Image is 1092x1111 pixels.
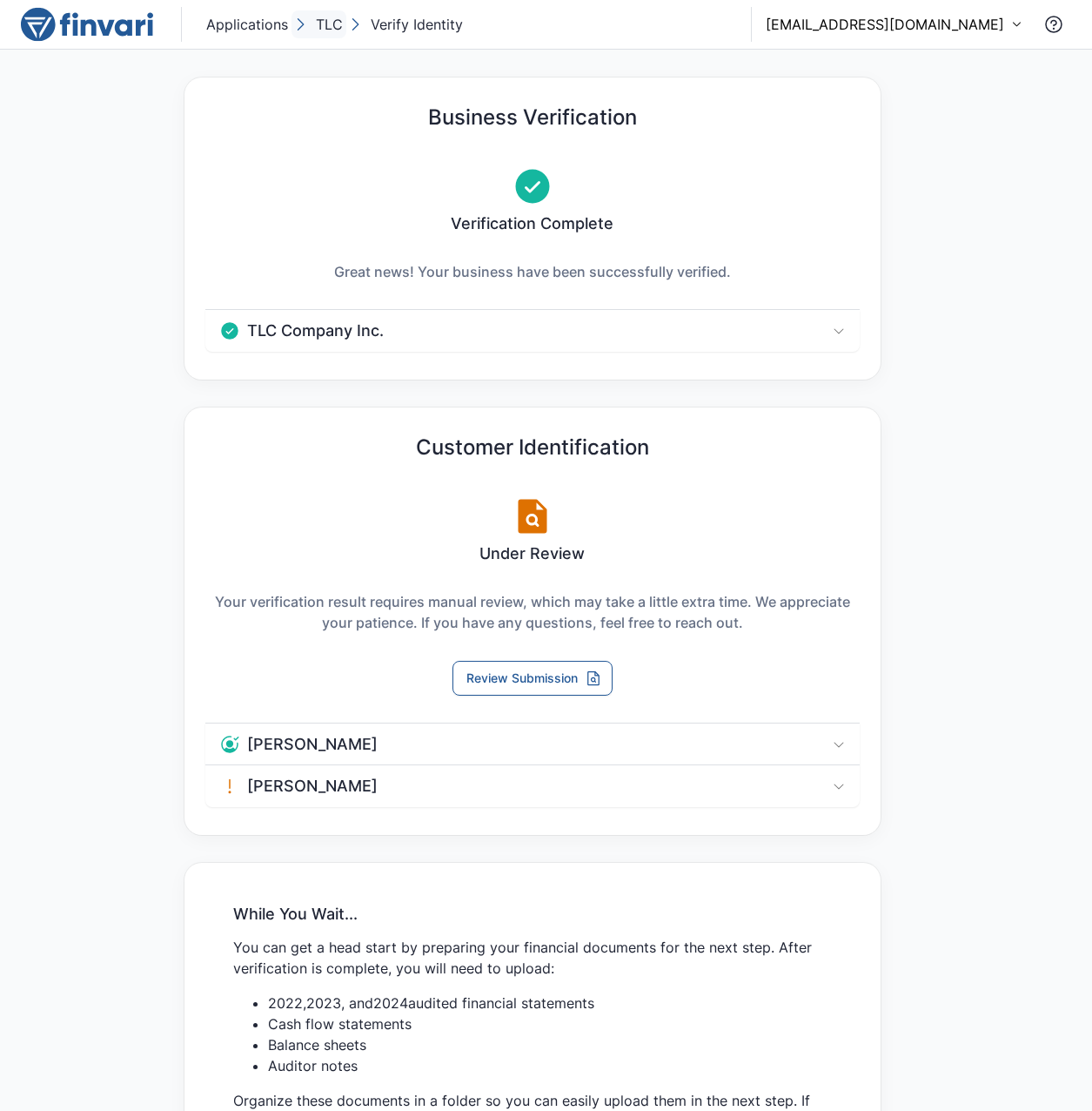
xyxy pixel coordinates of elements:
h6: Under Review [479,544,585,563]
div: Verification Complete [205,724,860,765]
li: Cash flow statements [268,1013,832,1034]
div: Verification Complete [205,310,860,352]
button: [EMAIL_ADDRESS][DOMAIN_NAME] [766,14,1022,35]
li: Balance sheets [268,1034,832,1055]
li: Auditor notes [268,1055,832,1076]
p: [EMAIL_ADDRESS][DOMAIN_NAME] [766,14,1004,35]
p: Applications [206,14,288,35]
p: Verify Identity [371,14,463,35]
p: Your verification result requires manual review, which may take a little extra time. We appreciat... [205,591,860,633]
button: Verify Identity [346,10,466,38]
button: Contact Support [1036,7,1071,42]
div: Verification Failed [205,765,860,807]
h6: While You Wait... [233,905,832,924]
button: TLC [291,10,346,38]
h5: Customer Identification [416,435,649,461]
button: Review Submission [452,661,613,696]
button: Applications [203,10,291,38]
img: logo [21,7,153,42]
div: Verification Complete [219,734,378,755]
li: 2022 , 2023 , and 2024 audited financial statements [268,993,832,1013]
h5: Business Verification [428,105,637,131]
p: TLC [316,14,343,35]
h6: TLC Company Inc. [247,321,384,340]
div: Verification Failed [219,776,378,797]
h6: [PERSON_NAME] [247,777,378,796]
p: Great news! Your business have been successfully verified. [334,261,731,282]
p: You can get a head start by preparing your financial documents for the next step. After verificat... [233,937,832,979]
div: Verification Complete [219,320,384,341]
h6: Verification Complete [451,214,613,233]
h6: [PERSON_NAME] [247,735,378,754]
